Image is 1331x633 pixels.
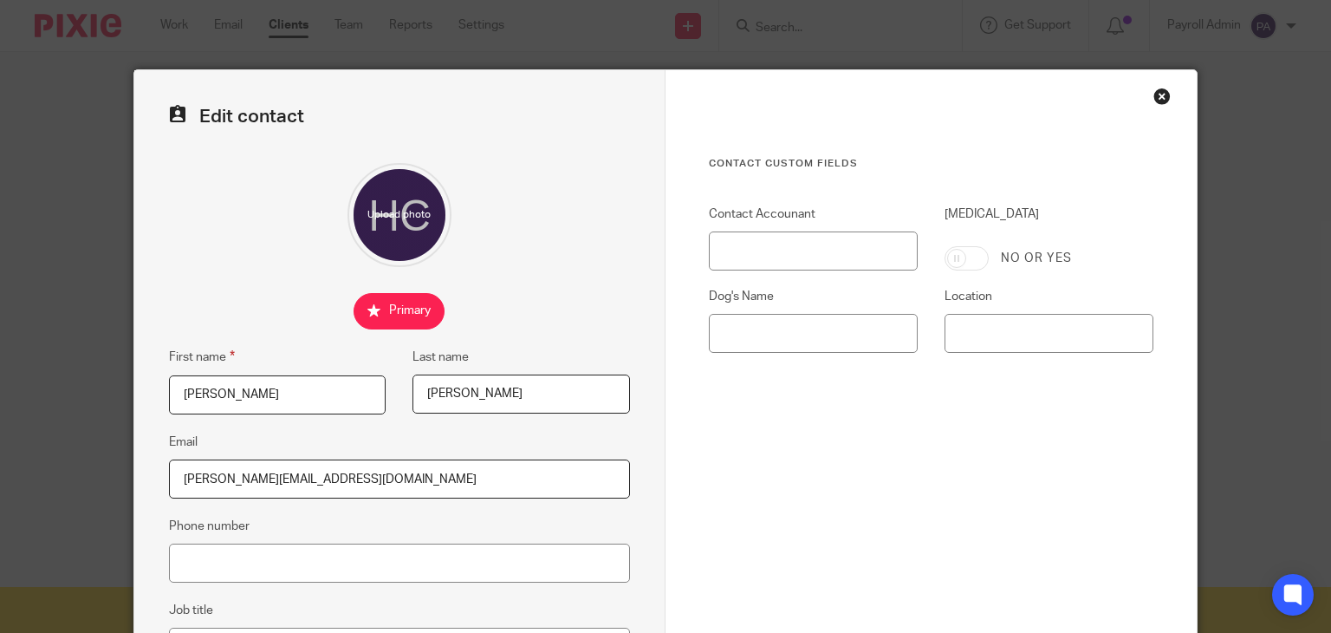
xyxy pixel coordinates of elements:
[945,206,1153,233] label: [MEDICAL_DATA]
[709,288,918,305] label: Dog's Name
[1001,250,1072,267] label: No or yes
[709,157,1153,171] h3: Contact Custom fields
[709,206,918,223] label: Contact Accounant
[169,518,250,535] label: Phone number
[169,347,235,367] label: First name
[169,105,630,128] h2: Edit contact
[169,434,198,451] label: Email
[169,602,213,619] label: Job title
[1153,88,1171,105] div: Close this dialog window
[412,349,469,366] label: Last name
[945,288,1153,305] label: Location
